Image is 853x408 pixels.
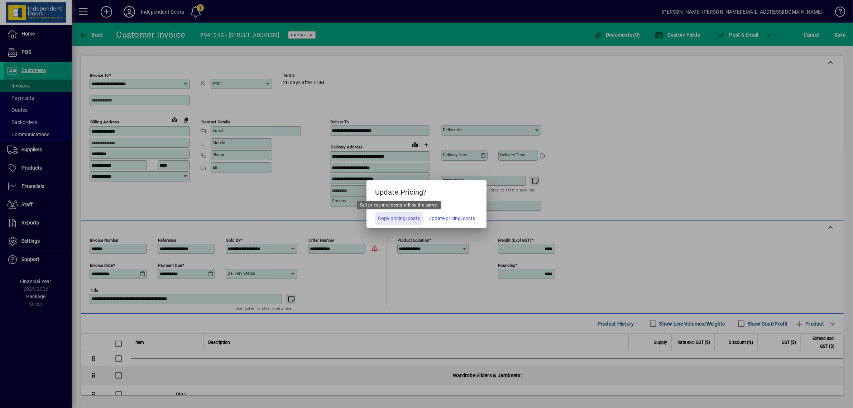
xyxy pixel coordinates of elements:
[375,212,423,225] button: Copy pricing/costs
[378,215,420,222] span: Copy pricing/costs
[428,215,475,222] span: Update pricing/costs
[366,180,487,201] h5: Update Pricing?
[357,201,441,209] div: Sell prices and costs will be the same.
[426,212,478,225] button: Update pricing/costs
